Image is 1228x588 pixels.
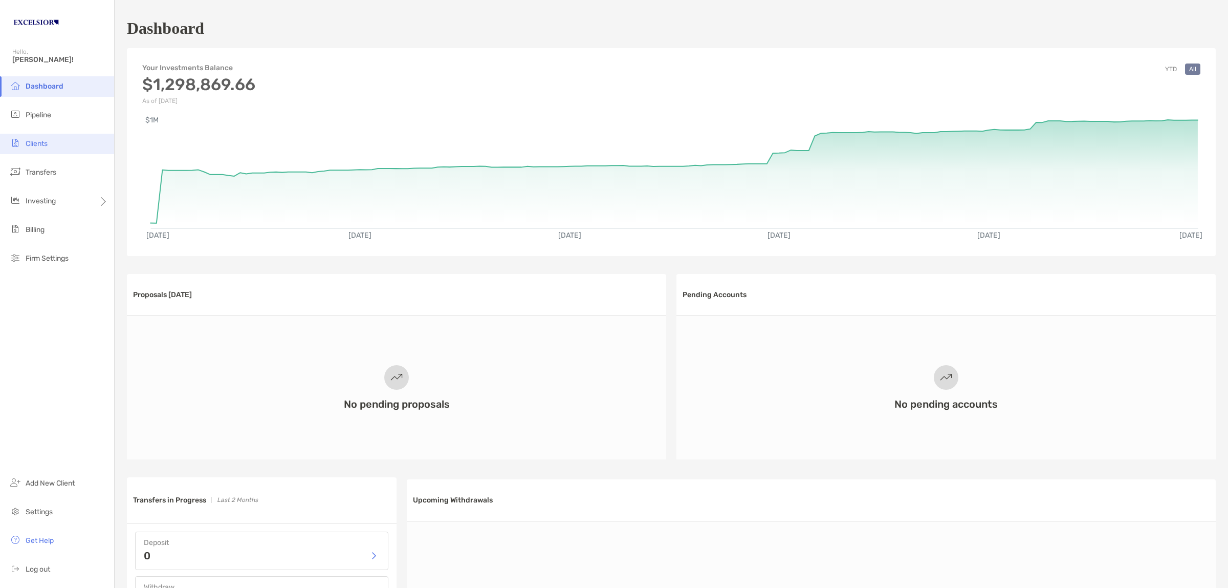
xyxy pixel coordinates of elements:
h3: Transfers in Progress [133,496,206,505]
h4: Deposit [144,538,380,547]
text: [DATE] [1179,231,1202,240]
h3: Upcoming Withdrawals [413,496,493,505]
img: dashboard icon [9,79,21,92]
img: clients icon [9,137,21,149]
img: billing icon [9,223,21,235]
img: pipeline icon [9,108,21,120]
h3: Proposals [DATE] [133,290,192,299]
p: 0 [144,551,150,561]
h4: Your Investments Balance [142,64,255,72]
h3: Pending Accounts [683,290,747,299]
text: [DATE] [348,231,371,240]
h3: No pending proposals [344,398,450,410]
img: logout icon [9,562,21,575]
span: Billing [26,225,45,234]
text: [DATE] [558,231,581,240]
span: Get Help [26,536,54,545]
h3: $1,298,869.66 [142,75,255,94]
text: [DATE] [977,231,1000,240]
p: As of [DATE] [142,97,255,104]
p: Last 2 Months [217,494,258,507]
img: firm-settings icon [9,251,21,264]
img: transfers icon [9,165,21,178]
h3: No pending accounts [894,398,998,410]
img: settings icon [9,505,21,517]
span: Log out [26,565,50,574]
h1: Dashboard [127,19,204,38]
text: [DATE] [146,231,169,240]
text: [DATE] [768,231,791,240]
img: add_new_client icon [9,476,21,489]
button: YTD [1161,64,1181,75]
span: Clients [26,139,48,148]
span: Settings [26,508,53,516]
span: Add New Client [26,479,75,488]
text: $1M [145,116,159,124]
img: Zoe Logo [12,4,60,41]
span: Investing [26,197,56,205]
span: Transfers [26,168,56,177]
span: [PERSON_NAME]! [12,55,108,64]
button: All [1185,64,1200,75]
img: investing icon [9,194,21,206]
span: Dashboard [26,82,63,91]
img: get-help icon [9,534,21,546]
span: Firm Settings [26,254,69,263]
span: Pipeline [26,111,51,119]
